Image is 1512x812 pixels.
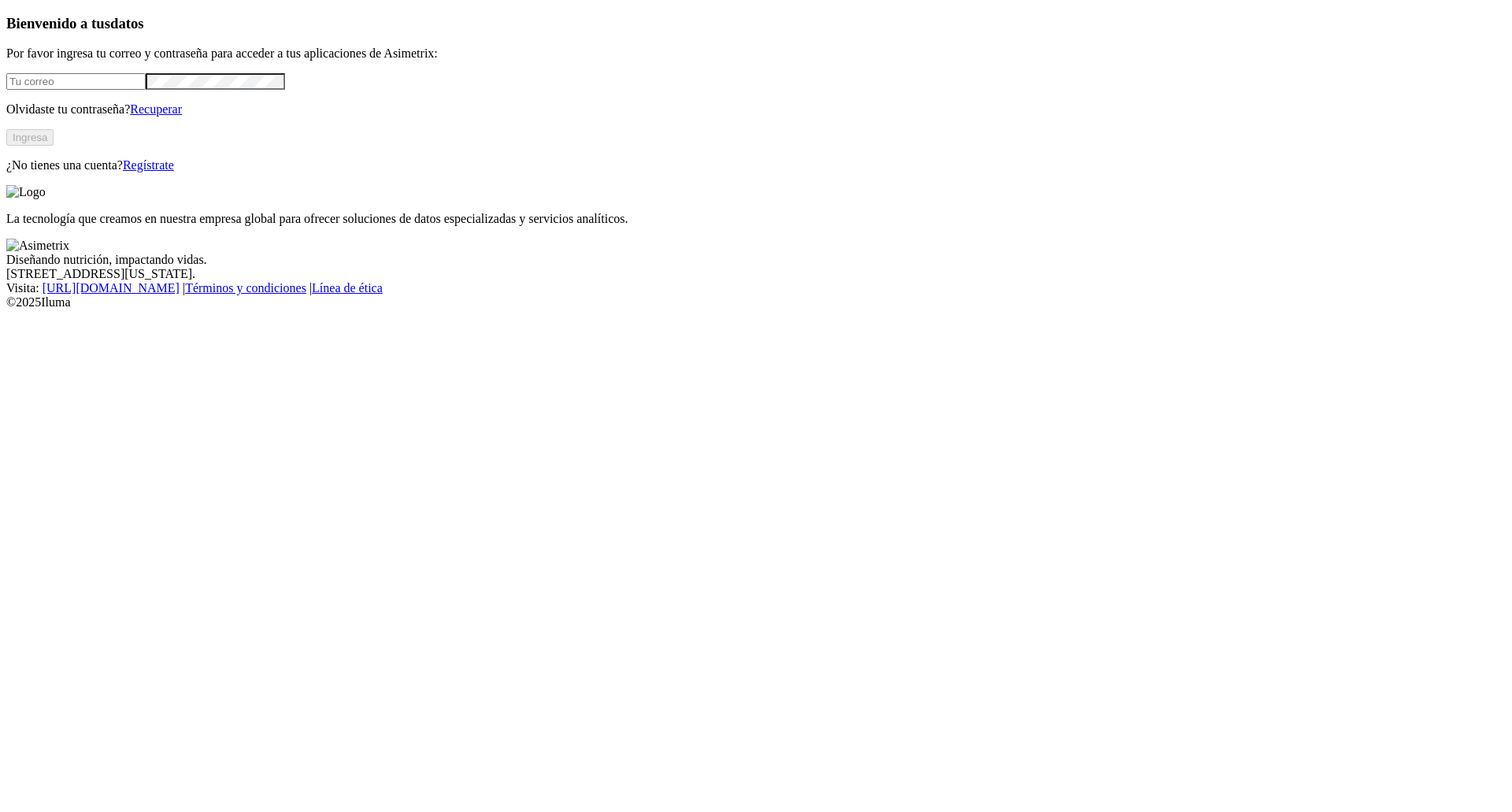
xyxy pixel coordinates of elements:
[6,46,1506,61] p: Por favor ingresa tu correo y contraseña para acceder a tus aplicaciones de Asimetrix:
[185,281,306,295] a: Términos y condiciones
[130,102,182,116] a: Recuperar
[43,281,180,295] a: [URL][DOMAIN_NAME]
[6,73,146,90] input: Tu correo
[6,102,1506,117] p: Olvidaste tu contraseña?
[6,185,46,199] img: Logo
[6,239,69,253] img: Asimetrix
[6,15,1506,32] h3: Bienvenido a tus
[6,158,1506,172] p: ¿No tienes una cuenta?
[6,295,1506,310] div: © 2025 Iluma
[6,281,1506,295] div: Visita : | |
[6,267,1506,281] div: [STREET_ADDRESS][US_STATE].
[110,15,144,32] span: datos
[6,253,1506,267] div: Diseñando nutrición, impactando vidas.
[312,281,383,295] a: Línea de ética
[123,158,174,172] a: Regístrate
[6,129,54,146] button: Ingresa
[6,212,1506,226] p: La tecnología que creamos en nuestra empresa global para ofrecer soluciones de datos especializad...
